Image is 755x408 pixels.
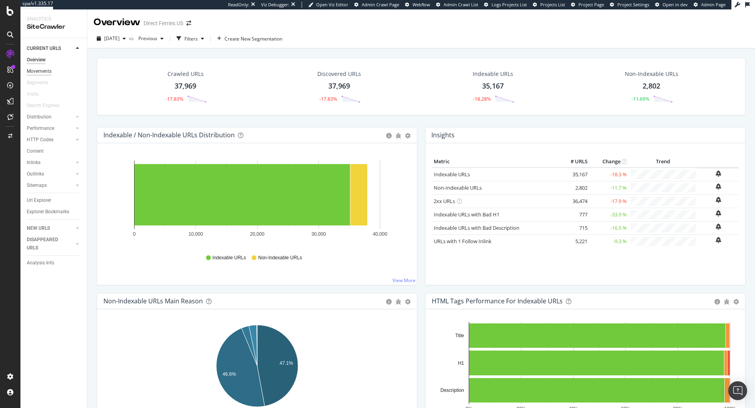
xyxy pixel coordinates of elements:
[589,208,629,221] td: -33.9 %
[27,44,74,53] a: CURRENT URLS
[94,32,129,45] button: [DATE]
[27,196,51,205] div: Url Explorer
[571,2,604,8] a: Project Page
[104,35,120,42] span: 2025 Aug. 11th
[27,208,69,216] div: Explorer Bookmarks
[617,2,649,7] span: Project Settings
[455,333,464,338] text: Title
[440,388,464,393] text: Description
[261,2,289,8] div: Viz Debugger:
[733,299,739,305] div: gear
[27,113,52,121] div: Distribution
[589,194,629,208] td: -17.9 %
[610,2,649,8] a: Project Settings
[386,299,392,305] div: circle-info
[225,35,282,42] span: Create New Segmentation
[533,2,565,8] a: Projects List
[482,81,504,91] div: 35,167
[558,234,589,248] td: 5,221
[434,184,482,191] a: Non-Indexable URLs
[396,299,401,305] div: bug
[135,32,167,45] button: Previous
[632,96,649,102] div: -11.69%
[27,16,81,22] div: Analytics
[27,170,44,178] div: Outlinks
[392,277,416,284] a: View More
[212,255,246,261] span: Indexable URLs
[27,136,53,144] div: HTTP Codes
[701,2,726,7] span: Admin Page
[728,381,747,400] div: Open Intercom Messenger
[186,20,191,26] div: arrow-right-arrow-left
[27,181,74,190] a: Sitemaps
[280,360,293,366] text: 47.1%
[578,2,604,7] span: Project Page
[434,198,455,205] a: 2xx URLs
[643,81,660,91] div: 2,802
[589,156,629,168] th: Change
[27,79,56,87] a: Segments
[168,70,204,78] div: Crawled URLs
[27,147,81,155] a: Content
[175,81,196,91] div: 37,969
[473,70,513,78] div: Indexable URLs
[655,2,688,8] a: Open in dev
[27,90,39,98] div: Visits
[228,2,249,8] div: ReadOnly:
[716,237,721,243] div: bell-plus
[27,259,54,267] div: Analysis Info
[144,19,183,27] div: Direct Ferries US
[133,231,136,237] text: 0
[354,2,399,8] a: Admin Crawl Page
[27,102,59,110] div: Search Engines
[27,113,74,121] a: Distribution
[473,96,491,102] div: -18.28%
[94,16,140,29] div: Overview
[166,96,183,102] div: -17.83%
[103,156,411,247] svg: A chart.
[558,168,589,181] td: 35,167
[27,124,54,133] div: Performance
[27,22,81,31] div: SiteCrawler
[431,130,455,140] h4: Insights
[558,156,589,168] th: # URLS
[436,2,478,8] a: Admin Crawl List
[540,2,565,7] span: Projects List
[27,67,52,76] div: Movements
[184,35,198,42] div: Filters
[27,259,81,267] a: Analysis Info
[214,32,285,45] button: Create New Segmentation
[27,181,47,190] div: Sitemaps
[405,2,430,8] a: Webflow
[129,35,135,42] span: vs
[492,2,527,7] span: Logs Projects List
[458,360,464,366] text: H1
[724,299,729,305] div: bug
[405,133,411,138] div: gear
[27,90,46,98] a: Visits
[27,159,74,167] a: Inlinks
[432,297,563,305] div: HTML Tags Performance for Indexable URLs
[434,171,470,178] a: Indexable URLs
[716,197,721,203] div: bell-plus
[27,147,44,155] div: Content
[558,208,589,221] td: 777
[27,44,61,53] div: CURRENT URLS
[27,159,41,167] div: Inlinks
[311,231,326,237] text: 30,000
[558,181,589,194] td: 2,802
[223,371,236,377] text: 46.6%
[716,183,721,190] div: bell-plus
[328,81,350,91] div: 37,969
[629,156,698,168] th: Trend
[716,223,721,230] div: bell-plus
[589,181,629,194] td: -11.7 %
[103,297,203,305] div: Non-Indexable URLs Main Reason
[434,224,519,231] a: Indexable URLs with Bad Description
[250,231,265,237] text: 20,000
[558,194,589,208] td: 36,474
[27,136,74,144] a: HTTP Codes
[714,299,720,305] div: circle-info
[589,234,629,248] td: -9.3 %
